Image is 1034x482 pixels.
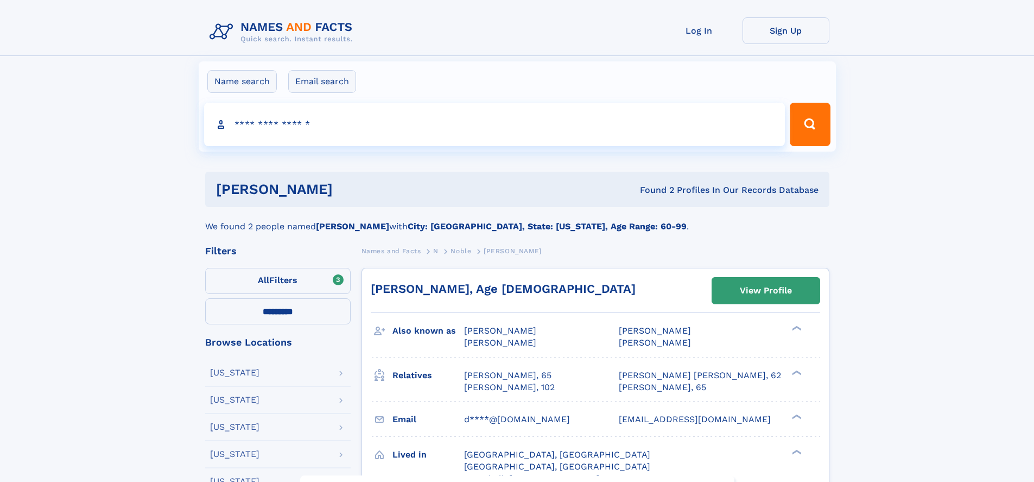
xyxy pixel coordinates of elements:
[789,413,802,420] div: ❯
[790,103,830,146] button: Search Button
[392,410,464,429] h3: Email
[789,369,802,376] div: ❯
[464,381,555,393] a: [PERSON_NAME], 102
[205,268,351,294] label: Filters
[619,381,706,393] a: [PERSON_NAME], 65
[361,244,421,258] a: Names and Facts
[789,448,802,455] div: ❯
[486,184,819,196] div: Found 2 Profiles In Our Records Database
[451,244,471,258] a: Noble
[408,221,687,231] b: City: [GEOGRAPHIC_DATA], State: [US_STATE], Age Range: 60-99
[205,207,829,233] div: We found 2 people named with .
[464,461,650,472] span: [GEOGRAPHIC_DATA], [GEOGRAPHIC_DATA]
[392,322,464,340] h3: Also known as
[316,221,389,231] b: [PERSON_NAME]
[392,446,464,464] h3: Lived in
[740,278,792,303] div: View Profile
[464,325,536,336] span: [PERSON_NAME]
[451,247,471,255] span: Noble
[371,282,636,296] a: [PERSON_NAME], Age [DEMOGRAPHIC_DATA]
[619,414,771,424] span: [EMAIL_ADDRESS][DOMAIN_NAME]
[712,278,820,304] a: View Profile
[205,17,361,47] img: Logo Names and Facts
[210,396,259,404] div: [US_STATE]
[392,366,464,385] h3: Relatives
[210,368,259,377] div: [US_STATE]
[743,17,829,44] a: Sign Up
[288,70,356,93] label: Email search
[656,17,743,44] a: Log In
[258,275,269,285] span: All
[484,247,542,255] span: [PERSON_NAME]
[464,449,650,460] span: [GEOGRAPHIC_DATA], [GEOGRAPHIC_DATA]
[205,337,351,347] div: Browse Locations
[204,103,785,146] input: search input
[210,423,259,431] div: [US_STATE]
[210,450,259,459] div: [US_STATE]
[619,325,691,336] span: [PERSON_NAME]
[619,337,691,348] span: [PERSON_NAME]
[433,247,439,255] span: N
[205,246,351,256] div: Filters
[464,370,551,381] a: [PERSON_NAME], 65
[619,370,781,381] a: [PERSON_NAME] [PERSON_NAME], 62
[216,183,486,196] h1: [PERSON_NAME]
[207,70,277,93] label: Name search
[789,325,802,332] div: ❯
[464,337,536,348] span: [PERSON_NAME]
[433,244,439,258] a: N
